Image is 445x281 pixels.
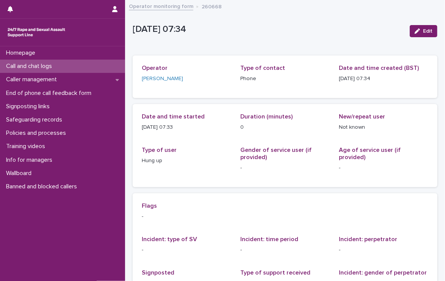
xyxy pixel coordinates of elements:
p: Hung up [142,157,231,165]
span: Operator [142,65,168,71]
span: Flags [142,203,157,209]
span: Type of support received [240,270,310,276]
span: New/repeat user [339,114,385,120]
span: Duration (minutes) [240,114,293,120]
p: Homepage [3,49,41,57]
span: Type of user [142,147,177,153]
p: 260668 [202,2,222,10]
p: Info for managers [3,156,58,164]
p: - [240,246,330,254]
span: Incident: type of SV [142,236,197,242]
p: [DATE] 07:34 [133,24,404,35]
span: Type of contact [240,65,285,71]
p: End of phone call feedback form [3,90,97,97]
span: Date and time started [142,114,205,120]
p: Policies and processes [3,129,72,137]
p: Call and chat logs [3,63,58,70]
button: Edit [410,25,437,37]
span: Incident: perpetrator [339,236,397,242]
span: Gender of service user (if provided) [240,147,312,160]
p: - [339,164,428,172]
img: rhQMoQhaT3yELyF149Cw [6,25,67,40]
span: Incident: time period [240,236,298,242]
p: Not known [339,123,428,131]
p: [DATE] 07:33 [142,123,231,131]
p: - [339,246,428,254]
p: [DATE] 07:34 [339,75,428,83]
p: Training videos [3,143,51,150]
p: Signposting links [3,103,56,110]
span: Age of service user (if provided) [339,147,401,160]
p: Caller management [3,76,63,83]
p: Phone [240,75,330,83]
span: Date and time created (BST) [339,65,419,71]
span: Signposted [142,270,174,276]
span: Edit [423,28,432,34]
p: - [240,164,330,172]
a: [PERSON_NAME] [142,75,183,83]
p: - [142,213,428,221]
p: Wallboard [3,170,38,177]
a: Operator monitoring form [129,2,193,10]
p: - [142,246,231,254]
span: Incident: gender of perpetrator [339,270,427,276]
p: Safeguarding records [3,116,68,123]
p: Banned and blocked callers [3,183,83,190]
p: 0 [240,123,330,131]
